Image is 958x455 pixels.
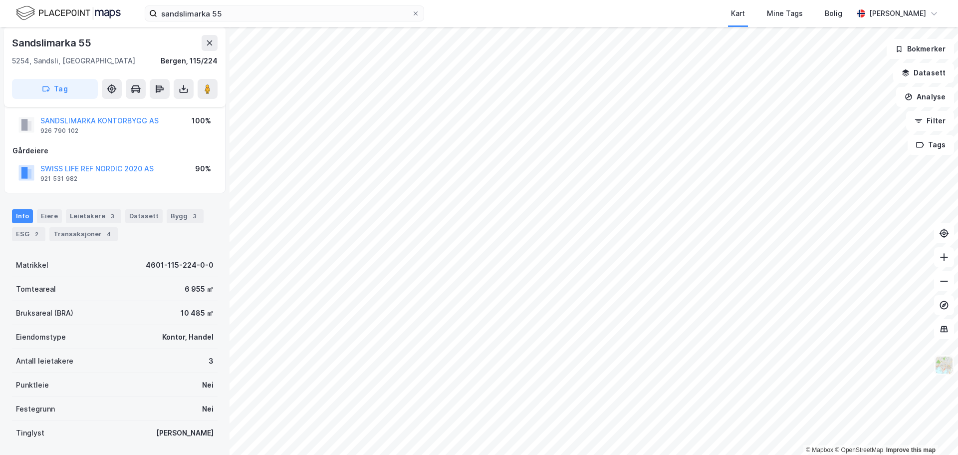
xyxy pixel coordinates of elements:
[16,427,44,439] div: Tinglyst
[125,209,163,223] div: Datasett
[16,283,56,295] div: Tomteareal
[896,87,954,107] button: Analyse
[12,227,45,241] div: ESG
[12,79,98,99] button: Tag
[185,283,214,295] div: 6 955 ㎡
[49,227,118,241] div: Transaksjoner
[935,356,954,375] img: Z
[40,175,77,183] div: 921 531 982
[40,127,78,135] div: 926 790 102
[825,7,842,19] div: Bolig
[16,355,73,367] div: Antall leietakere
[16,331,66,343] div: Eiendomstype
[12,145,217,157] div: Gårdeiere
[886,447,936,454] a: Improve this map
[908,407,958,455] iframe: Chat Widget
[162,331,214,343] div: Kontor, Handel
[908,135,954,155] button: Tags
[37,209,62,223] div: Eiere
[104,229,114,239] div: 4
[16,379,49,391] div: Punktleie
[835,447,883,454] a: OpenStreetMap
[906,111,954,131] button: Filter
[192,115,211,127] div: 100%
[31,229,41,239] div: 2
[146,259,214,271] div: 4601-115-224-0-0
[190,211,200,221] div: 3
[107,211,117,221] div: 3
[16,403,55,415] div: Festegrunn
[767,7,803,19] div: Mine Tags
[156,427,214,439] div: [PERSON_NAME]
[157,6,412,21] input: Søk på adresse, matrikkel, gårdeiere, leietakere eller personer
[12,55,135,67] div: 5254, Sandsli, [GEOGRAPHIC_DATA]
[167,209,204,223] div: Bygg
[908,407,958,455] div: Kontrollprogram for chat
[202,403,214,415] div: Nei
[161,55,218,67] div: Bergen, 115/224
[887,39,954,59] button: Bokmerker
[202,379,214,391] div: Nei
[195,163,211,175] div: 90%
[869,7,926,19] div: [PERSON_NAME]
[893,63,954,83] button: Datasett
[16,307,73,319] div: Bruksareal (BRA)
[731,7,745,19] div: Kart
[16,259,48,271] div: Matrikkel
[12,209,33,223] div: Info
[209,355,214,367] div: 3
[806,447,833,454] a: Mapbox
[66,209,121,223] div: Leietakere
[16,4,121,22] img: logo.f888ab2527a4732fd821a326f86c7f29.svg
[12,35,93,51] div: Sandslimarka 55
[181,307,214,319] div: 10 485 ㎡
